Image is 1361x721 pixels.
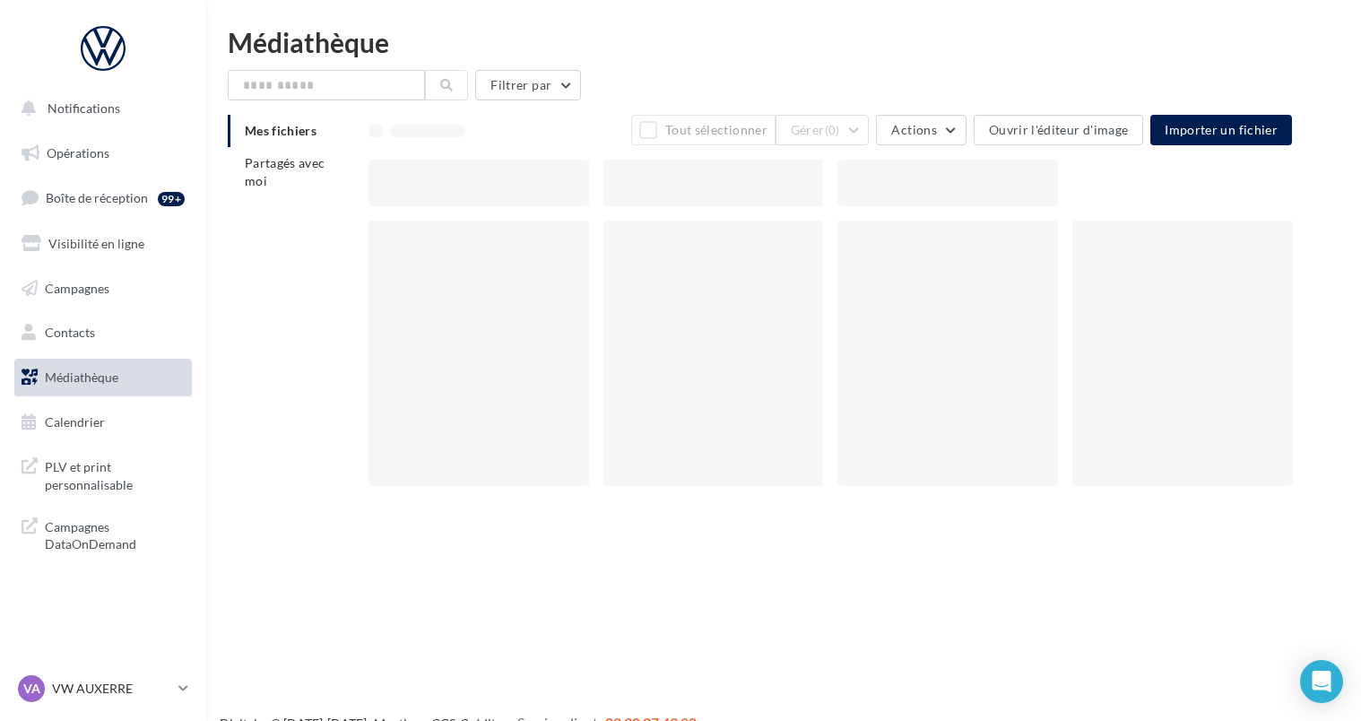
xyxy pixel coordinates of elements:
[876,115,966,145] button: Actions
[1300,660,1343,703] div: Open Intercom Messenger
[23,680,40,698] span: VA
[45,325,95,340] span: Contacts
[475,70,581,100] button: Filtrer par
[45,280,109,295] span: Campagnes
[158,192,185,206] div: 99+
[11,90,188,127] button: Notifications
[11,225,195,263] a: Visibilité en ligne
[11,178,195,217] a: Boîte de réception99+
[14,672,192,706] a: VA VW AUXERRE
[631,115,775,145] button: Tout sélectionner
[974,115,1143,145] button: Ouvrir l'éditeur d'image
[228,29,1339,56] div: Médiathèque
[46,190,148,205] span: Boîte de réception
[11,447,195,500] a: PLV et print personnalisable
[48,100,120,116] span: Notifications
[11,314,195,352] a: Contacts
[45,515,185,553] span: Campagnes DataOnDemand
[11,270,195,308] a: Campagnes
[45,455,185,493] span: PLV et print personnalisable
[52,680,171,698] p: VW AUXERRE
[891,122,936,137] span: Actions
[11,135,195,172] a: Opérations
[48,236,144,251] span: Visibilité en ligne
[45,369,118,385] span: Médiathèque
[45,414,105,430] span: Calendrier
[245,155,325,188] span: Partagés avec moi
[11,359,195,396] a: Médiathèque
[245,123,316,138] span: Mes fichiers
[776,115,870,145] button: Gérer(0)
[1165,122,1278,137] span: Importer un fichier
[825,123,840,137] span: (0)
[47,145,109,161] span: Opérations
[11,508,195,560] a: Campagnes DataOnDemand
[1150,115,1292,145] button: Importer un fichier
[11,404,195,441] a: Calendrier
